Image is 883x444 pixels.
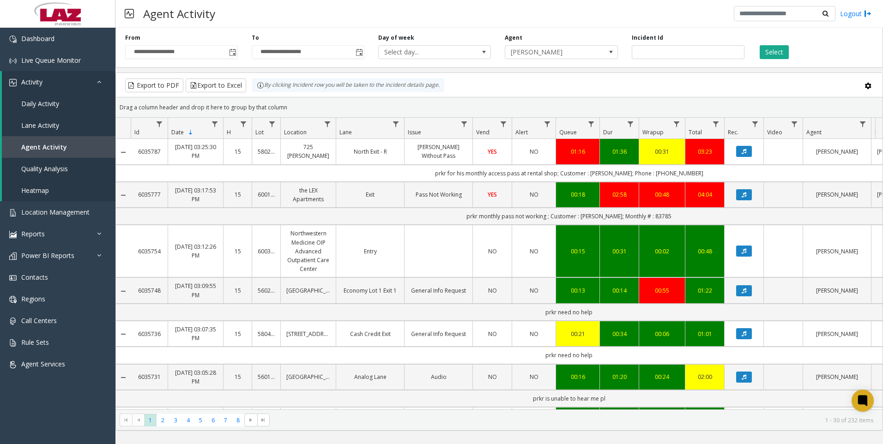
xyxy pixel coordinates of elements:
[562,190,594,199] div: 00:18
[710,118,722,130] a: Total Filter Menu
[21,34,54,43] span: Dashboard
[21,56,81,65] span: Live Queue Monitor
[9,209,17,216] img: 'icon'
[488,373,497,381] span: NO
[379,46,468,59] span: Select day...
[518,372,550,381] a: NO
[284,128,307,136] span: Location
[258,247,275,256] a: 600326
[286,186,330,204] a: the LEX Apartments
[2,71,115,93] a: Activity
[207,414,219,426] span: Page 6
[136,372,162,381] a: 6035731
[229,247,246,256] a: 15
[9,296,17,303] img: 'icon'
[125,78,183,92] button: Export to PDF
[255,128,264,136] span: Lot
[21,273,48,282] span: Contacts
[691,247,719,256] a: 00:48
[749,118,762,130] a: Rec. Filter Menu
[645,372,679,381] a: 00:24
[21,229,45,238] span: Reports
[488,148,497,156] span: YES
[605,286,633,295] div: 00:14
[2,158,115,180] a: Quality Analysis
[227,46,237,59] span: Toggle popup
[585,118,598,130] a: Queue Filter Menu
[645,190,679,199] a: 00:48
[603,128,613,136] span: Dur
[21,164,68,173] span: Quality Analysis
[9,361,17,368] img: 'icon'
[9,339,17,347] img: 'icon'
[691,147,719,156] a: 03:23
[232,414,244,426] span: Page 8
[229,286,246,295] a: 15
[21,338,49,347] span: Rule Sets
[691,190,719,199] a: 04:04
[229,190,246,199] a: 15
[809,247,865,256] a: [PERSON_NAME]
[186,78,246,92] button: Export to Excel
[275,416,873,424] kendo-pager-info: 1 - 30 of 232 items
[562,147,594,156] a: 01:16
[410,143,467,160] a: [PERSON_NAME] Without Pass
[2,136,115,158] a: Agent Activity
[410,286,467,295] a: General Info Request
[229,372,246,381] a: 15
[258,330,275,338] a: 580413
[478,372,506,381] a: NO
[21,294,45,303] span: Regions
[809,190,865,199] a: [PERSON_NAME]
[689,128,702,136] span: Total
[342,190,399,199] a: Exit
[174,368,218,386] a: [DATE] 03:05:28 PM
[809,147,865,156] a: [PERSON_NAME]
[257,414,270,426] span: Go to the last page
[9,252,17,260] img: 'icon'
[171,128,184,136] span: Date
[645,330,679,338] a: 00:06
[174,242,218,260] a: [DATE] 03:12:26 PM
[857,118,869,130] a: Agent Filter Menu
[21,208,90,216] span: Location Management
[21,251,74,260] span: Power BI Reports
[645,247,679,256] div: 00:02
[840,9,871,18] a: Logout
[144,414,157,426] span: Page 1
[342,372,399,381] a: Analog Lane
[809,330,865,338] a: [PERSON_NAME]
[125,34,140,42] label: From
[342,147,399,156] a: North Exit - R
[339,128,352,136] span: Lane
[136,247,162,256] a: 6035754
[116,330,131,338] a: Collapse Details
[518,190,550,199] a: NO
[562,247,594,256] a: 00:15
[632,34,663,42] label: Incident Id
[515,128,528,136] span: Alert
[541,118,554,130] a: Alert Filter Menu
[116,149,131,156] a: Collapse Details
[286,143,330,160] a: 725 [PERSON_NAME]
[518,286,550,295] a: NO
[497,118,510,130] a: Vend Filter Menu
[671,118,683,130] a: Wrapup Filter Menu
[286,229,330,273] a: Northwestern Medicine OIP Advanced Outpatient Care Center
[169,414,182,426] span: Page 3
[9,79,17,86] img: 'icon'
[9,274,17,282] img: 'icon'
[21,143,67,151] span: Agent Activity
[252,34,259,42] label: To
[2,114,115,136] a: Lane Activity
[691,286,719,295] div: 01:22
[227,128,231,136] span: H
[806,128,822,136] span: Agent
[136,330,162,338] a: 6035736
[645,147,679,156] a: 00:31
[605,247,633,256] a: 00:31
